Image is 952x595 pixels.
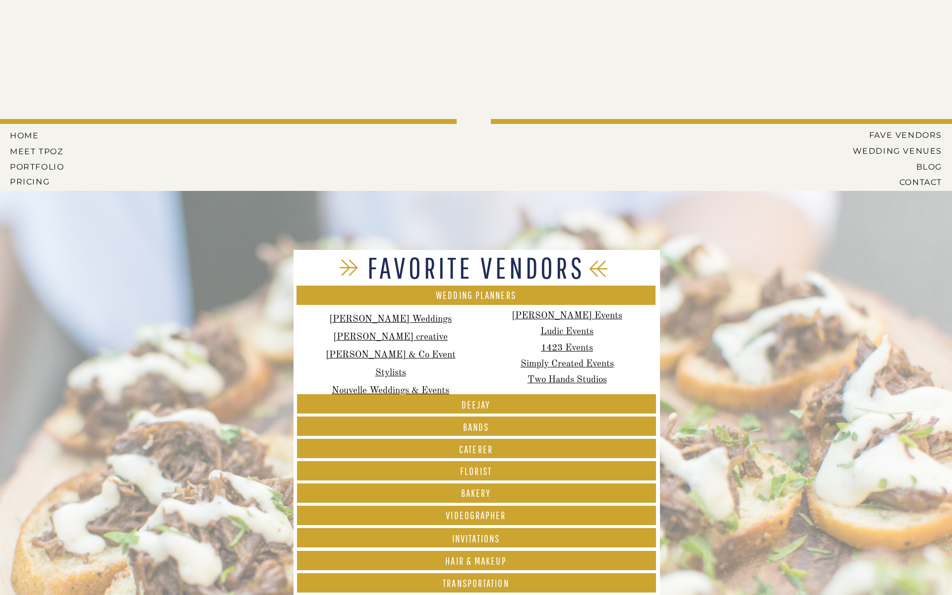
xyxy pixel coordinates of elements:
a: [PERSON_NAME] creative [333,333,448,342]
a: Two Hands Studios [528,375,607,385]
a: [PERSON_NAME] & Co Event Stylists [326,351,456,378]
a: Invitations [297,534,655,547]
a: Videographer [297,510,655,521]
a: MEET tPoz [10,147,64,156]
a: Wedding Planners [297,290,655,302]
a: Ludic Events [540,327,594,337]
a: Fave Vendors [861,130,942,139]
font: Hair & Makeup [445,555,506,567]
a: Nouvelle Weddings & Events [332,386,449,396]
a: BLOG [845,162,942,171]
a: [PERSON_NAME] Weddings [329,315,452,324]
font: FLORIST [460,465,492,477]
a: Pricing [10,177,66,186]
a: CATERER [297,444,655,457]
a: BANDS [297,422,655,434]
a: Hair & Makeup [297,556,655,569]
font: BANDS [463,421,489,433]
h1: Favorite Vendors [337,253,615,282]
a: Simply Created Events [521,359,614,369]
a: Bakery [297,488,655,501]
a: PORTFOLIO [10,162,66,171]
a: 1423 Events [541,344,593,353]
a: [PERSON_NAME] Events [512,311,622,321]
font: Deejay [462,399,491,411]
font: Invitations [452,533,500,544]
font: Transportation [443,577,509,589]
a: CONTACT [864,178,942,186]
a: HOME [10,131,55,140]
font: Bakery [461,487,491,499]
a: Transportation [297,578,655,591]
font: CATERER [459,443,493,455]
a: Wedding Venues [837,146,942,155]
a: Deejay [297,400,655,412]
font: Videographer [446,509,506,521]
font: Wedding Planners [436,289,516,301]
a: FLORIST [297,466,655,479]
